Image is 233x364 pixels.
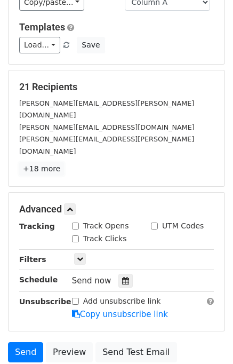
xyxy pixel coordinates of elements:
[95,342,176,362] a: Send Test Email
[19,255,46,264] strong: Filters
[77,37,105,53] button: Save
[8,342,43,362] a: Send
[19,222,55,231] strong: Tracking
[19,162,64,176] a: +18 more
[19,135,194,155] small: [PERSON_NAME][EMAIL_ADDRESS][PERSON_NAME][DOMAIN_NAME]
[19,203,214,215] h5: Advanced
[19,81,214,93] h5: 21 Recipients
[19,99,194,120] small: [PERSON_NAME][EMAIL_ADDRESS][PERSON_NAME][DOMAIN_NAME]
[162,220,204,232] label: UTM Codes
[19,123,195,131] small: [PERSON_NAME][EMAIL_ADDRESS][DOMAIN_NAME]
[83,220,129,232] label: Track Opens
[19,21,65,33] a: Templates
[19,37,60,53] a: Load...
[83,233,127,244] label: Track Clicks
[72,276,111,286] span: Send now
[72,310,168,319] a: Copy unsubscribe link
[180,313,233,364] iframe: Chat Widget
[19,275,58,284] strong: Schedule
[19,297,71,306] strong: Unsubscribe
[46,342,93,362] a: Preview
[83,296,161,307] label: Add unsubscribe link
